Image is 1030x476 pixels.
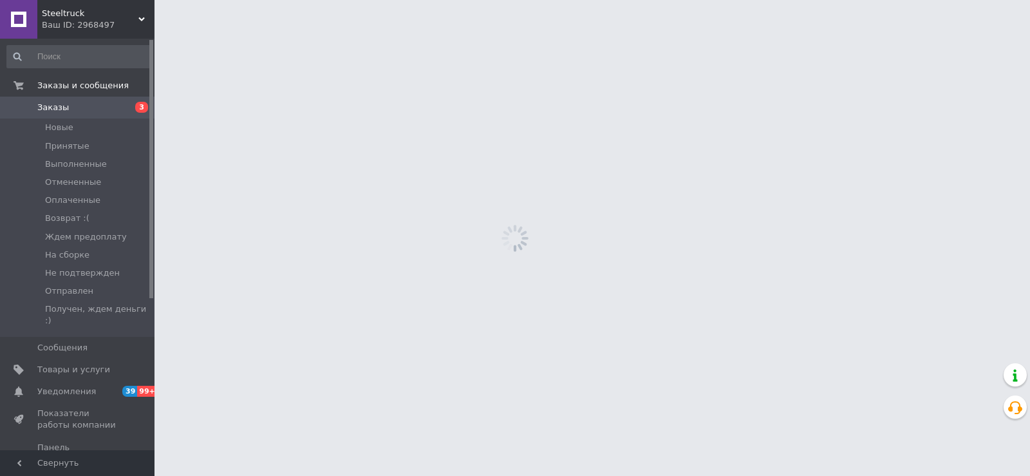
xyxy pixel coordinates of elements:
[37,102,69,113] span: Заказы
[45,249,89,261] span: На сборке
[45,158,107,170] span: Выполненные
[45,176,101,188] span: Отмененные
[37,364,110,376] span: Товары и услуги
[37,386,96,397] span: Уведомления
[45,231,127,243] span: Ждем предоплату
[137,386,158,397] span: 99+
[45,213,89,224] span: Возврат :(
[45,140,89,152] span: Принятые
[45,285,93,297] span: Отправлен
[37,342,88,354] span: Сообщения
[42,8,138,19] span: Steeltruck
[135,102,148,113] span: 3
[45,195,100,206] span: Оплаченные
[42,19,154,31] div: Ваш ID: 2968497
[45,122,73,133] span: Новые
[6,45,152,68] input: Поиск
[37,442,119,465] span: Панель управления
[45,303,151,327] span: Получен, ждем деньги :)
[45,267,120,279] span: Не подтвержден
[37,408,119,431] span: Показатели работы компании
[37,80,129,91] span: Заказы и сообщения
[122,386,137,397] span: 39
